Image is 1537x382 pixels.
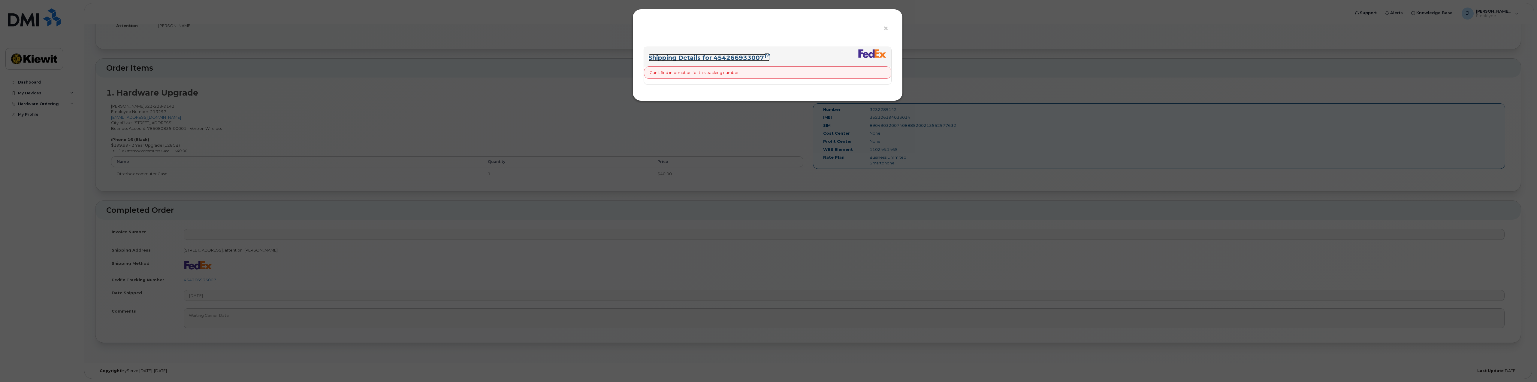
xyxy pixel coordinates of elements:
[858,49,887,58] img: fedex-bc01427081be8802e1fb5a1adb1132915e58a0589d7a9405a0dcbe1127be6add.png
[648,54,770,61] a: Shipping Details for 454266933007
[883,24,892,33] button: ×
[650,70,740,75] p: Can't find information for this tracking number.
[1511,356,1532,377] iframe: Messenger Launcher
[883,23,889,34] span: ×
